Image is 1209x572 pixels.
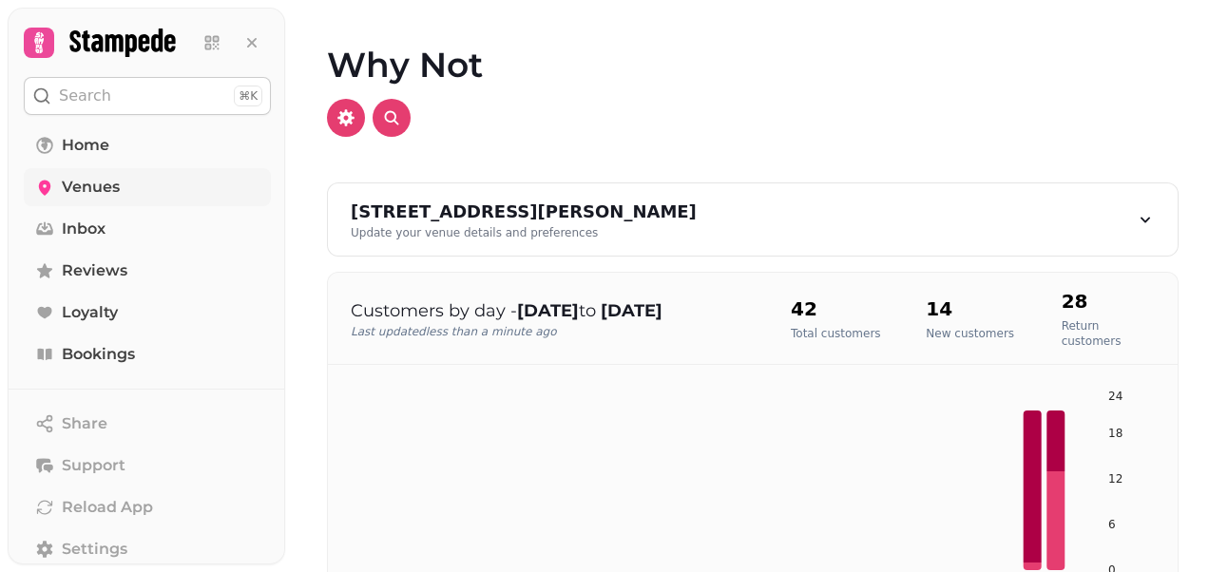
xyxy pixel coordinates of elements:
button: Reload App [24,488,271,526]
span: Reviews [62,259,127,282]
div: Update your venue details and preferences [351,225,697,240]
p: Return customers [1062,318,1162,349]
p: Last updated less than a minute ago [351,324,753,339]
span: Loyalty [62,301,118,324]
span: Home [62,134,109,157]
span: Venues [62,176,120,199]
a: Inbox [24,210,271,248]
tspan: 24 [1108,390,1123,403]
span: Bookings [62,343,135,366]
a: Bookings [24,335,271,373]
div: [STREET_ADDRESS][PERSON_NAME] [351,199,697,225]
span: Settings [62,538,127,561]
span: Inbox [62,218,106,240]
tspan: 18 [1108,427,1123,440]
h2: 28 [1062,288,1162,315]
p: New customers [926,326,1014,341]
p: Customers by day - to [351,297,753,324]
button: Support [24,447,271,485]
h2: 42 [791,296,881,322]
button: Search⌘K [24,77,271,115]
p: Search [59,85,111,107]
tspan: 12 [1108,472,1123,486]
h2: 14 [926,296,1014,322]
strong: [DATE] [601,300,662,321]
button: Share [24,405,271,443]
a: Venues [24,168,271,206]
span: Reload App [62,496,153,519]
p: Total customers [791,326,881,341]
span: Support [62,454,125,477]
strong: [DATE] [517,300,579,321]
a: Home [24,126,271,164]
a: Loyalty [24,294,271,332]
a: Reviews [24,252,271,290]
div: ⌘K [234,86,262,106]
tspan: 6 [1108,518,1116,531]
a: Settings [24,530,271,568]
span: Share [62,412,107,435]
